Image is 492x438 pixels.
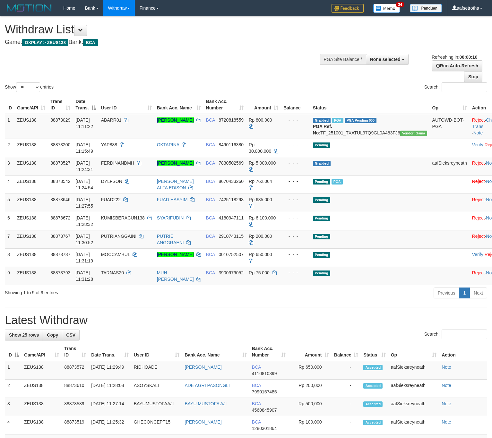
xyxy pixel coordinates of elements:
td: aafSieksreyneath [388,416,439,434]
span: 88873527 [50,160,70,166]
th: User ID: activate to sort column ascending [99,96,154,114]
span: 88873787 [50,252,70,257]
a: [PERSON_NAME] [157,117,194,123]
a: Copy [43,330,62,340]
img: panduan.png [410,4,442,13]
span: Copy 1280301864 to clipboard [252,426,277,431]
td: 4 [5,416,22,434]
span: YAP888 [101,142,117,147]
th: Bank Acc. Name: activate to sort column ascending [154,96,203,114]
a: SYARIFUDIN [157,215,184,220]
th: Date Trans.: activate to sort column descending [73,96,98,114]
td: Rp 100,000 [288,416,332,434]
a: CSV [62,330,80,340]
td: ASOYSKALI [131,380,182,398]
a: BAYU MUSTOFA AJI [185,401,227,406]
span: Accepted [363,383,383,389]
span: Grabbed [313,161,331,166]
th: Date Trans.: activate to sort column ascending [89,343,131,361]
span: Pending [313,271,330,276]
span: Rp 800.000 [249,117,272,123]
td: [DATE] 11:25:32 [89,416,131,434]
span: Pending [313,179,330,185]
span: Accepted [363,401,383,407]
span: 88873029 [50,117,70,123]
td: ZEUS138 [22,416,62,434]
div: Showing 1 to 9 of 9 entries [5,287,200,296]
a: Note [473,130,483,135]
span: BCA [252,401,261,406]
span: Refreshing in: [432,55,477,60]
td: 9 [5,267,14,285]
td: aafSieksreyneath [388,380,439,398]
td: [DATE] 11:27:14 [89,398,131,416]
td: 1 [5,114,14,139]
h1: Latest Withdraw [5,314,487,327]
span: [DATE] 11:30:52 [75,234,93,245]
td: ZEUS138 [14,175,48,193]
a: Reject [472,197,485,202]
a: Reject [472,215,485,220]
span: Pending [313,252,330,258]
a: Reject [472,234,485,239]
th: ID: activate to sort column descending [5,343,22,361]
span: Show 25 rows [9,332,39,338]
span: None selected [370,57,401,62]
span: MOCCAMBUL [101,252,130,257]
td: - [332,380,361,398]
span: [DATE] 11:27:55 [75,197,93,209]
th: Bank Acc. Number: activate to sort column ascending [249,343,288,361]
span: Rp 30.000.000 [249,142,271,154]
span: Grabbed [313,118,331,123]
th: Balance [281,96,310,114]
span: [DATE] 11:28:32 [75,215,93,227]
span: Copy 8670433260 to clipboard [219,179,244,184]
span: BCA [206,270,215,275]
span: Pending [313,234,330,239]
th: ID [5,96,14,114]
span: BCA [252,419,261,425]
td: 88873589 [62,398,89,416]
a: Verify [472,252,483,257]
th: Balance: activate to sort column ascending [332,343,361,361]
span: Copy 0010752507 to clipboard [219,252,244,257]
td: aafSieksreyneath [388,398,439,416]
span: Copy 2910743115 to clipboard [219,234,244,239]
a: Next [470,288,487,298]
span: PGA Pending [345,118,377,123]
label: Show entries [5,82,54,92]
span: BCA [206,179,215,184]
td: - [332,398,361,416]
span: BCA [206,197,215,202]
span: [DATE] 11:24:54 [75,179,93,190]
td: ZEUS138 [14,114,48,139]
span: FUAD222 [101,197,121,202]
span: Rp 5.000.000 [249,160,276,166]
td: 5 [5,193,14,212]
td: 2 [5,380,22,398]
span: Pending [313,142,330,148]
th: Amount: activate to sort column ascending [288,343,332,361]
span: Copy 7830502569 to clipboard [219,160,244,166]
a: ADE AGRI PASONGLI [185,383,230,388]
span: 34 [396,2,404,7]
th: Bank Acc. Name: activate to sort column ascending [182,343,249,361]
td: 1 [5,361,22,380]
a: Reject [472,117,485,123]
span: Copy [47,332,58,338]
span: Copy 8490116380 to clipboard [219,142,244,147]
a: Note [442,401,451,406]
span: Pending [313,197,330,203]
label: Search: [424,82,487,92]
th: Trans ID: activate to sort column ascending [48,96,73,114]
span: Rp 75.000 [249,270,270,275]
span: [DATE] 11:11:22 [75,117,93,129]
th: Amount: activate to sort column ascending [246,96,281,114]
a: 1 [459,288,470,298]
span: Copy 4560845907 to clipboard [252,408,277,413]
img: Button%20Memo.svg [373,4,400,13]
td: 88873610 [62,380,89,398]
span: Copy 4180947111 to clipboard [219,215,244,220]
td: [DATE] 11:29:49 [89,361,131,380]
span: BCA [252,383,261,388]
